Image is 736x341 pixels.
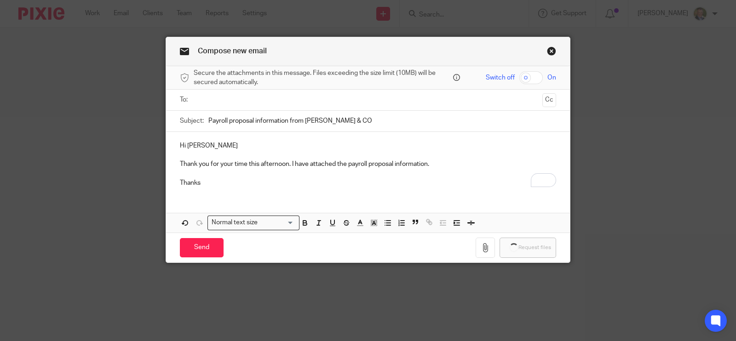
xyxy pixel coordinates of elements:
span: Request files [518,244,551,251]
p: Hi [PERSON_NAME] [180,141,556,150]
span: Compose new email [198,47,267,55]
input: Search for option [261,218,294,227]
input: Send [180,238,224,258]
label: To: [180,95,190,104]
p: Thanks [180,178,556,188]
a: Close this dialog window [547,46,556,59]
div: To enrich screen reader interactions, please activate Accessibility in Grammarly extension settings [166,132,570,194]
button: Cc [542,93,556,107]
span: Switch off [486,73,515,82]
span: Normal text size [210,218,260,227]
label: Subject: [180,116,204,125]
span: Secure the attachments in this message. Files exceeding the size limit (10MB) will be secured aut... [194,68,451,87]
p: Thank you for your time this afternoon. I have attached the payroll proposal information. [180,159,556,169]
div: Search for option [207,216,299,230]
button: Request files [500,238,556,258]
span: On [547,73,556,82]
